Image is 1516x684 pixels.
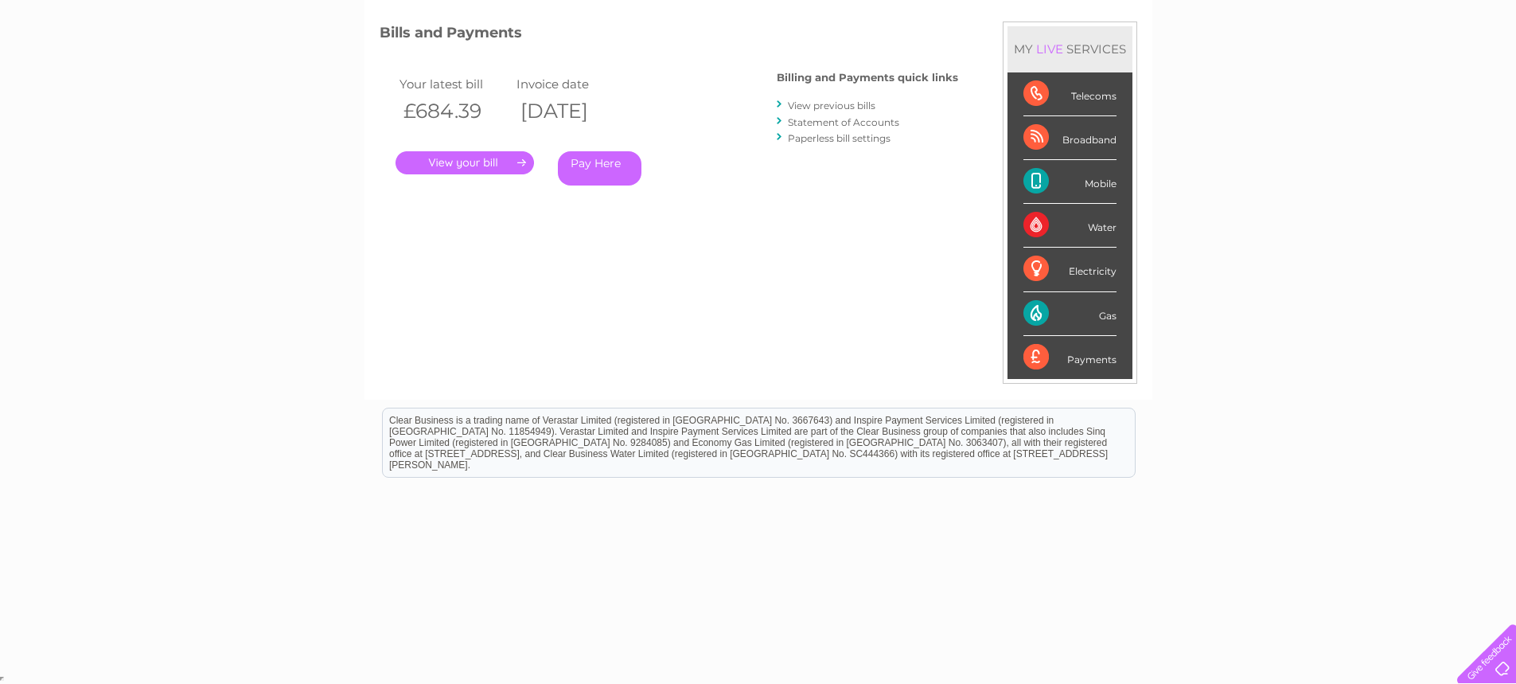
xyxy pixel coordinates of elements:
a: . [396,151,534,174]
img: logo.png [53,41,134,90]
div: Telecoms [1023,72,1117,116]
div: Clear Business is a trading name of Verastar Limited (registered in [GEOGRAPHIC_DATA] No. 3667643... [383,9,1135,77]
td: Invoice date [512,73,630,95]
div: Payments [1023,336,1117,379]
a: Log out [1463,68,1501,80]
div: Gas [1023,292,1117,336]
h3: Bills and Payments [380,21,958,49]
div: Broadband [1023,116,1117,160]
a: Pay Here [558,151,641,186]
a: Telecoms [1320,68,1368,80]
div: Electricity [1023,248,1117,291]
a: Paperless bill settings [788,132,891,144]
th: £684.39 [396,95,513,127]
div: LIVE [1033,41,1066,57]
a: 0333 014 3131 [1216,8,1326,28]
a: Water [1236,68,1266,80]
a: Contact [1410,68,1449,80]
a: Statement of Accounts [788,116,899,128]
div: MY SERVICES [1007,26,1132,72]
th: [DATE] [512,95,630,127]
a: View previous bills [788,100,875,111]
div: Water [1023,204,1117,248]
td: Your latest bill [396,73,513,95]
a: Blog [1378,68,1401,80]
a: Energy [1276,68,1311,80]
div: Mobile [1023,160,1117,204]
h4: Billing and Payments quick links [777,72,958,84]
